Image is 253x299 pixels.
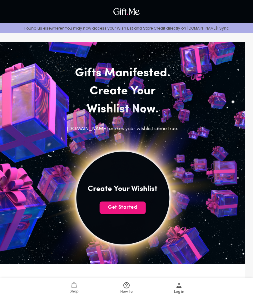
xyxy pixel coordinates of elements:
a: Log in [153,278,205,299]
a: Sync [219,26,229,31]
h2: Gifts Manifested. [58,64,188,83]
p: Found us elsewhere? You may now access your Wish List and Store Credit directly on [DOMAIN_NAME]! [5,26,248,31]
a: Shop [48,278,100,299]
button: Get Started [100,202,146,214]
span: How To [120,289,133,295]
span: Get Started [100,204,146,211]
h4: Create Your Wishlist [88,184,157,194]
img: GiftMe Logo [112,7,141,17]
span: Log in [174,289,184,295]
a: How To [100,278,153,299]
span: Shop [70,289,78,295]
